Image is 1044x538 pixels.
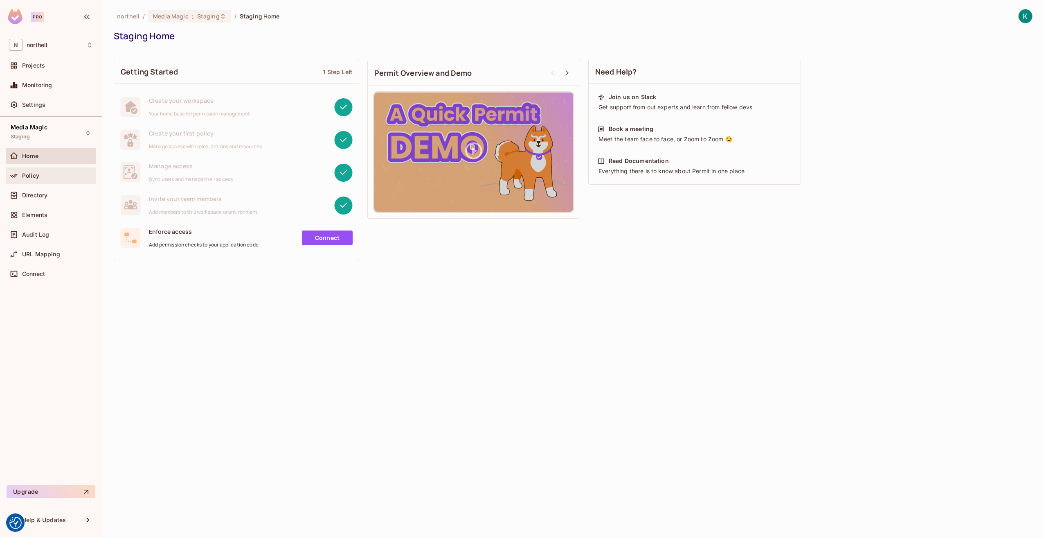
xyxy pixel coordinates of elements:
[609,157,669,165] div: Read Documentation
[22,212,47,218] span: Elements
[149,209,258,215] span: Add members to this workspace or environment
[197,12,220,20] span: Staging
[8,9,22,24] img: SReyMgAAAABJRU5ErkJggg==
[22,153,39,159] span: Home
[323,68,352,76] div: 1 Step Left
[22,231,49,238] span: Audit Log
[598,135,792,143] div: Meet the team face to face, or Zoom to Zoom 😉
[11,133,30,140] span: Staging
[31,12,44,22] div: Pro
[234,12,236,20] li: /
[22,102,45,108] span: Settings
[240,12,280,20] span: Staging Home
[149,129,262,137] span: Create your first policy
[609,93,656,101] div: Join us on Slack
[153,12,188,20] span: Media Magic
[117,12,139,20] span: the active workspace
[374,68,472,78] span: Permit Overview and Demo
[9,517,22,529] button: Consent Preferences
[149,242,259,248] span: Add permission checks to your application code
[149,195,258,203] span: Invite your team members
[191,13,194,20] span: :
[114,30,1028,42] div: Staging Home
[22,192,47,199] span: Directory
[22,271,45,277] span: Connect
[609,125,653,133] div: Book a meeting
[22,251,60,258] span: URL Mapping
[7,485,95,498] button: Upgrade
[149,111,250,117] span: Your home base for permission management
[302,231,353,245] a: Connect
[27,42,47,48] span: Workspace: northell
[9,39,22,51] span: N
[22,82,52,88] span: Monitoring
[149,97,250,104] span: Create your workspace
[143,12,145,20] li: /
[149,176,233,183] span: Sync users and manage their access
[22,172,39,179] span: Policy
[598,103,792,111] div: Get support from out experts and learn from fellow devs
[121,67,178,77] span: Getting Started
[22,62,45,69] span: Projects
[595,67,637,77] span: Need Help?
[22,517,66,523] span: Help & Updates
[149,228,259,235] span: Enforce access
[598,167,792,175] div: Everything there is to know about Permit in one place
[1019,9,1032,23] img: Kostia
[149,143,262,150] span: Manage access with roles, actions and resources
[11,124,47,131] span: Media Magic
[9,517,22,529] img: Revisit consent button
[149,162,233,170] span: Manage access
